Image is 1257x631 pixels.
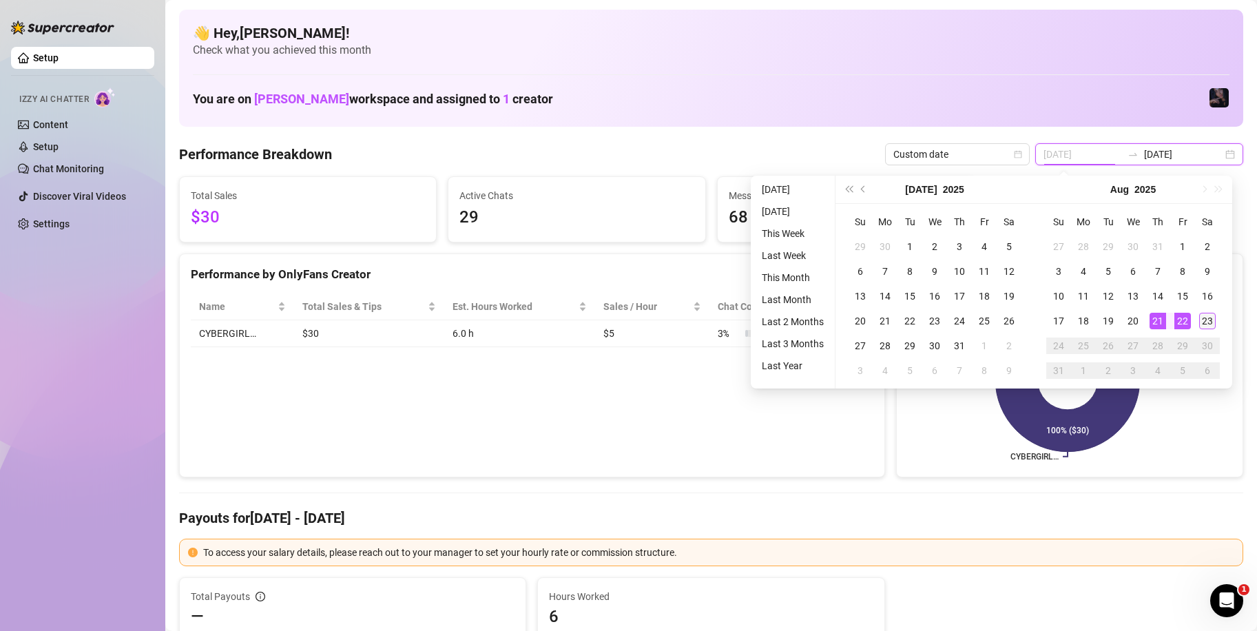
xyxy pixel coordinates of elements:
td: 2025-07-18 [972,284,997,309]
td: 2025-07-07 [873,259,897,284]
span: calendar [1014,150,1022,158]
div: 20 [852,313,869,329]
div: 22 [902,313,918,329]
div: 3 [1125,362,1141,379]
div: 26 [1100,338,1116,354]
td: 2025-07-20 [848,309,873,333]
td: 2025-07-30 [922,333,947,358]
div: 31 [1050,362,1067,379]
td: 2025-08-26 [1096,333,1121,358]
a: Setup [33,52,59,63]
td: 2025-07-12 [997,259,1021,284]
div: 22 [1174,313,1191,329]
div: 1 [1174,238,1191,255]
td: 2025-07-30 [1121,234,1145,259]
td: 2025-09-05 [1170,358,1195,383]
div: 13 [1125,288,1141,304]
th: We [922,209,947,234]
div: 8 [902,263,918,280]
li: This Week [756,225,829,242]
span: 1 [1238,584,1249,595]
li: This Month [756,269,829,286]
span: Hours Worked [549,589,873,604]
div: Performance by OnlyFans Creator [191,265,873,284]
td: 2025-07-04 [972,234,997,259]
button: Choose a year [943,176,964,203]
td: 2025-08-29 [1170,333,1195,358]
div: 29 [1100,238,1116,255]
span: Chat Conversion [718,299,854,314]
td: 2025-07-31 [947,333,972,358]
div: 15 [1174,288,1191,304]
button: Choose a year [1134,176,1156,203]
th: Sa [1195,209,1220,234]
span: Name [199,299,275,314]
td: 2025-08-12 [1096,284,1121,309]
td: 6.0 h [444,320,595,347]
td: 2025-07-25 [972,309,997,333]
td: 2025-08-05 [897,358,922,383]
span: exclamation-circle [188,548,198,557]
th: Su [848,209,873,234]
div: 30 [1199,338,1216,354]
div: 7 [1150,263,1166,280]
div: 2 [1199,238,1216,255]
div: 20 [1125,313,1141,329]
div: 18 [1075,313,1092,329]
th: Fr [972,209,997,234]
td: 2025-08-16 [1195,284,1220,309]
div: 16 [926,288,943,304]
td: 2025-09-02 [1096,358,1121,383]
img: CYBERGIRL [1209,88,1229,107]
div: 21 [1150,313,1166,329]
td: 2025-08-24 [1046,333,1071,358]
td: 2025-07-27 [848,333,873,358]
td: 2025-09-06 [1195,358,1220,383]
td: 2025-07-06 [848,259,873,284]
td: 2025-07-29 [1096,234,1121,259]
div: 6 [1125,263,1141,280]
div: To access your salary details, please reach out to your manager to set your hourly rate or commis... [203,545,1234,560]
div: 24 [951,313,968,329]
div: 12 [1001,263,1017,280]
div: 14 [877,288,893,304]
td: 2025-08-10 [1046,284,1071,309]
div: 28 [1075,238,1092,255]
input: Start date [1043,147,1122,162]
td: 2025-08-06 [1121,259,1145,284]
span: 6 [549,606,873,628]
td: 2025-07-01 [897,234,922,259]
th: Tu [1096,209,1121,234]
div: 6 [1199,362,1216,379]
div: 18 [976,288,993,304]
span: 29 [459,205,694,231]
td: 2025-07-16 [922,284,947,309]
div: 25 [976,313,993,329]
div: 27 [1125,338,1141,354]
td: 2025-07-11 [972,259,997,284]
div: 21 [877,313,893,329]
th: Mo [1071,209,1096,234]
td: 2025-07-09 [922,259,947,284]
a: Content [33,119,68,130]
div: 10 [951,263,968,280]
div: 3 [852,362,869,379]
span: Izzy AI Chatter [19,93,89,106]
li: [DATE] [756,181,829,198]
div: 15 [902,288,918,304]
div: 27 [852,338,869,354]
span: — [191,606,204,628]
td: 2025-08-08 [972,358,997,383]
td: 2025-08-18 [1071,309,1096,333]
span: swap-right [1128,149,1139,160]
div: 5 [1100,263,1116,280]
td: 2025-07-21 [873,309,897,333]
button: Previous month (PageUp) [856,176,871,203]
th: Name [191,293,294,320]
th: Fr [1170,209,1195,234]
td: 2025-08-11 [1071,284,1096,309]
td: 2025-07-08 [897,259,922,284]
td: $5 [595,320,709,347]
li: Last Month [756,291,829,308]
td: 2025-08-01 [1170,234,1195,259]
